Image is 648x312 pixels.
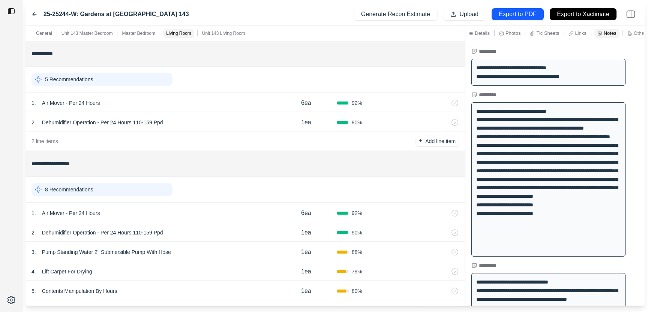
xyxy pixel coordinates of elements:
[354,8,437,20] button: Generate Recon Estimate
[492,8,544,20] button: Export to PDF
[557,10,609,19] p: Export to Xactimate
[459,10,478,19] p: Upload
[622,6,639,22] img: right-panel.svg
[43,10,189,19] label: 25-25244-W: Gardens at [GEOGRAPHIC_DATA] 143
[499,10,536,19] p: Export to PDF
[361,10,430,19] p: Generate Recon Estimate
[443,8,486,20] button: Upload
[7,7,15,15] img: toggle sidebar
[550,8,616,20] button: Export to Xactimate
